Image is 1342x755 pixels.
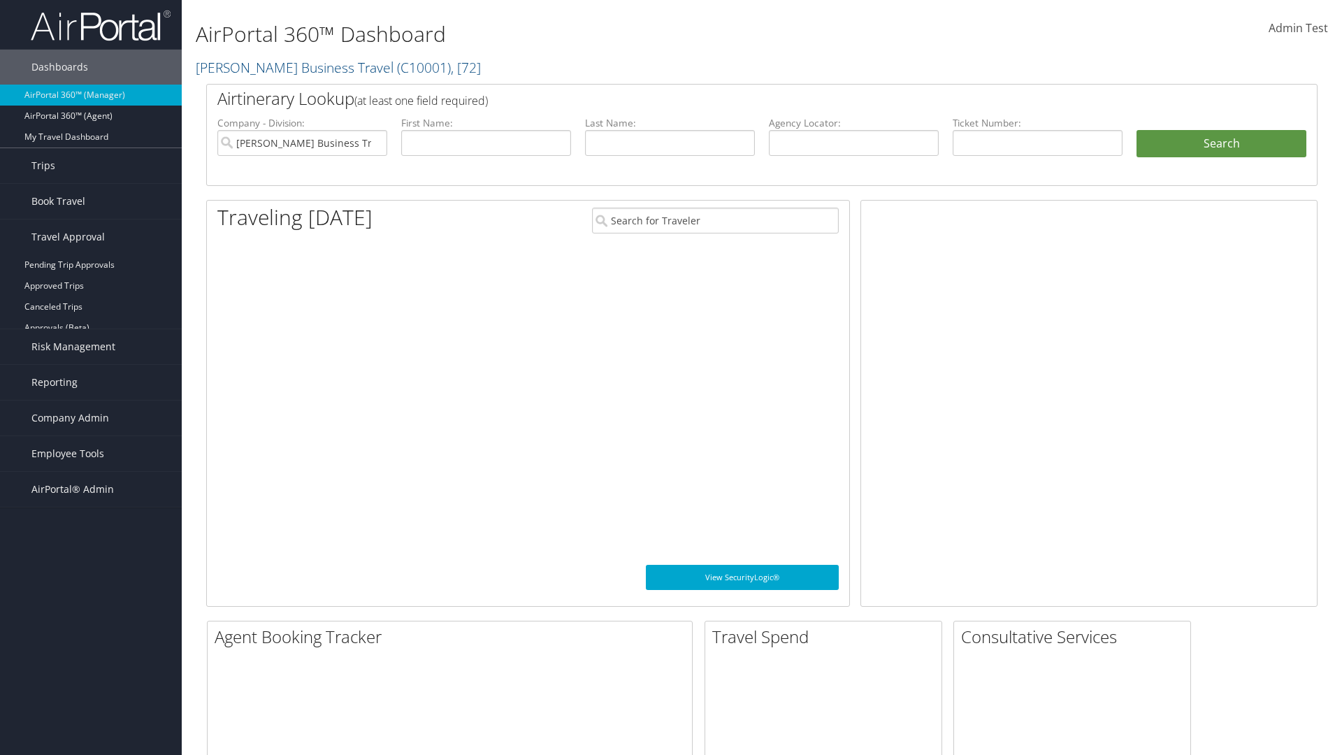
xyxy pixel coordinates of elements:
[215,625,692,649] h2: Agent Booking Tracker
[354,93,488,108] span: (at least one field required)
[397,58,451,77] span: ( C10001 )
[31,50,88,85] span: Dashboards
[31,436,104,471] span: Employee Tools
[1269,20,1328,36] span: Admin Test
[592,208,839,233] input: Search for Traveler
[646,565,839,590] a: View SecurityLogic®
[196,20,951,49] h1: AirPortal 360™ Dashboard
[961,625,1190,649] h2: Consultative Services
[585,116,755,130] label: Last Name:
[31,329,115,364] span: Risk Management
[31,472,114,507] span: AirPortal® Admin
[217,87,1214,110] h2: Airtinerary Lookup
[712,625,941,649] h2: Travel Spend
[196,58,481,77] a: [PERSON_NAME] Business Travel
[217,203,373,232] h1: Traveling [DATE]
[31,220,105,254] span: Travel Approval
[1137,130,1306,158] button: Search
[953,116,1123,130] label: Ticket Number:
[769,116,939,130] label: Agency Locator:
[451,58,481,77] span: , [ 72 ]
[31,401,109,436] span: Company Admin
[31,9,171,42] img: airportal-logo.png
[31,148,55,183] span: Trips
[217,116,387,130] label: Company - Division:
[401,116,571,130] label: First Name:
[31,365,78,400] span: Reporting
[1269,7,1328,50] a: Admin Test
[31,184,85,219] span: Book Travel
